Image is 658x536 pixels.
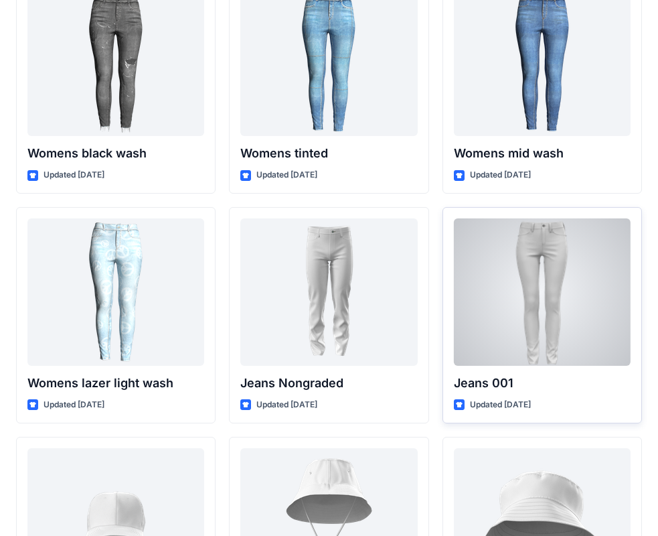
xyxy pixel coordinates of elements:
[44,398,104,412] p: Updated [DATE]
[240,374,417,393] p: Jeans Nongraded
[27,218,204,366] a: Womens lazer light wash
[44,168,104,182] p: Updated [DATE]
[454,374,631,393] p: Jeans 001
[27,144,204,163] p: Womens black wash
[454,218,631,366] a: Jeans 001
[240,218,417,366] a: Jeans Nongraded
[27,374,204,393] p: Womens lazer light wash
[256,398,317,412] p: Updated [DATE]
[256,168,317,182] p: Updated [DATE]
[454,144,631,163] p: Womens mid wash
[470,168,531,182] p: Updated [DATE]
[240,144,417,163] p: Womens tinted
[470,398,531,412] p: Updated [DATE]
